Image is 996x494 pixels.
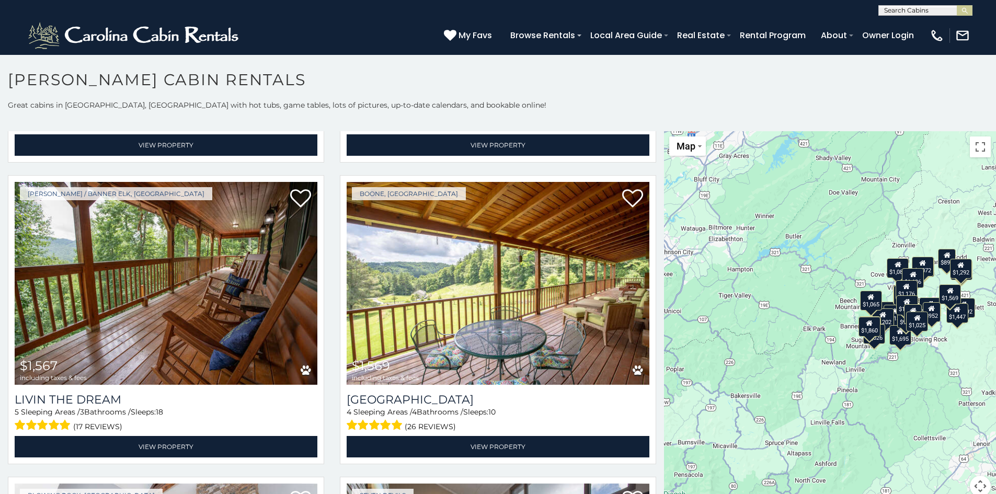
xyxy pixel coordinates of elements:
a: About [816,26,852,44]
span: My Favs [459,29,492,42]
div: $1,285 [894,285,916,305]
span: 18 [156,407,163,417]
a: Local Area Guide [585,26,667,44]
div: $952 [923,302,941,322]
h3: Sleepy Valley Hideaway [347,393,649,407]
div: $1,202 [872,308,894,328]
div: $1,060 [951,260,973,280]
div: $1,292 [950,259,972,279]
a: Rental Program [735,26,811,44]
a: View Property [347,436,649,457]
div: $1,176 [896,280,918,300]
div: $1,515 [920,297,942,317]
div: $1,081 [887,258,909,278]
div: $1,569 [940,284,961,304]
img: mail-regular-white.png [955,28,970,43]
span: Map [677,141,695,152]
span: (17 reviews) [73,420,122,433]
span: $1,569 [352,358,390,373]
div: $1,135 [884,304,906,324]
a: Sleepy Valley Hideaway $1,569 including taxes & fees [347,182,649,385]
div: $1,860 [858,317,880,337]
a: Owner Login [857,26,919,44]
button: Change map style [669,136,706,156]
div: $775 [905,304,922,324]
span: 4 [412,407,417,417]
div: $1,514 [860,316,881,336]
div: $952 [897,308,915,328]
span: (26 reviews) [405,420,456,433]
span: $1,567 [20,358,58,373]
span: 3 [80,407,84,417]
a: Boone, [GEOGRAPHIC_DATA] [352,187,466,200]
img: Livin the Dream [15,182,317,385]
div: $1,072 [912,256,934,276]
div: $1,065 [860,290,882,310]
img: Sleepy Valley Hideaway [347,182,649,385]
a: [GEOGRAPHIC_DATA] [347,393,649,407]
span: 10 [488,407,496,417]
a: My Favs [444,29,495,42]
img: White-1-2.png [26,20,243,51]
a: Add to favorites [290,188,311,210]
span: 5 [15,407,19,417]
div: $3,792 [953,297,975,317]
div: $1,636 [902,268,924,288]
a: View Property [15,436,317,457]
div: $1,026 [863,324,885,344]
a: Livin the Dream $1,567 including taxes & fees [15,182,317,385]
a: Real Estate [672,26,730,44]
a: Livin the Dream [15,393,317,407]
span: 4 [347,407,351,417]
span: including taxes & fees [20,374,87,381]
span: including taxes & fees [352,374,419,381]
div: $1,447 [946,303,968,323]
div: $1,934 [878,302,900,321]
div: $1,695 [889,325,911,345]
div: Sleeping Areas / Bathrooms / Sleeps: [15,407,317,433]
button: Toggle fullscreen view [970,136,991,157]
div: $894 [938,248,956,268]
a: View Property [347,134,649,156]
div: Sleeping Areas / Bathrooms / Sleeps: [347,407,649,433]
div: $1,467 [896,295,918,315]
a: View Property [15,134,317,156]
img: phone-regular-white.png [930,28,944,43]
div: $1,025 [907,312,929,331]
a: [PERSON_NAME] / Banner Elk, [GEOGRAPHIC_DATA] [20,187,212,200]
a: Add to favorites [622,188,643,210]
a: Browse Rentals [505,26,580,44]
